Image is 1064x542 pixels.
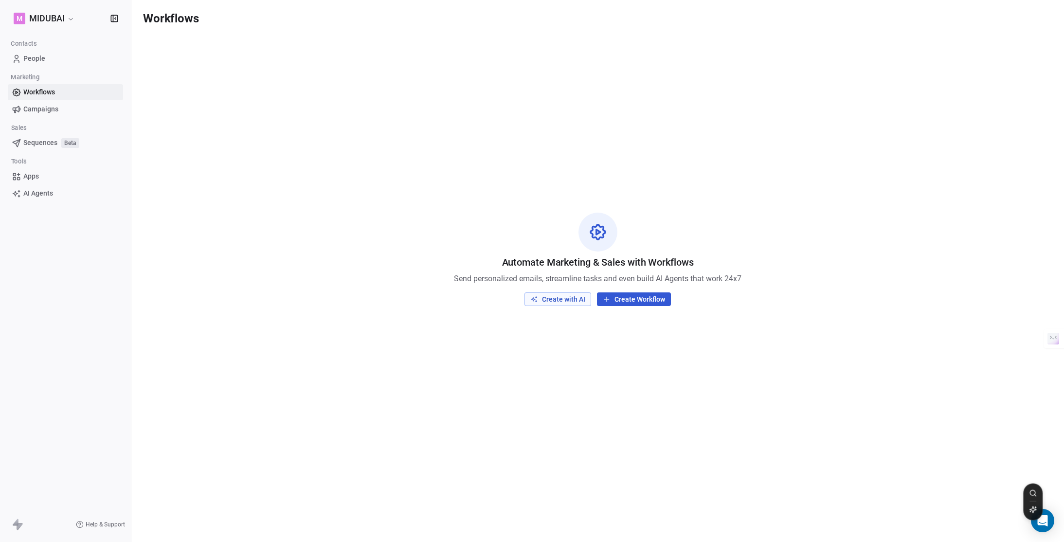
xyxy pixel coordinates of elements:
[17,14,22,23] span: M
[23,54,45,64] span: People
[7,154,31,169] span: Tools
[86,521,125,528] span: Help & Support
[76,521,125,528] a: Help & Support
[61,138,79,148] span: Beta
[8,51,123,67] a: People
[1031,509,1054,532] div: Open Intercom Messenger
[8,185,123,201] a: AI Agents
[8,168,123,184] a: Apps
[143,12,199,25] span: Workflows
[8,135,123,151] a: SequencesBeta
[454,273,741,285] span: Send personalized emails, streamline tasks and even build AI Agents that work 24x7
[23,87,55,97] span: Workflows
[6,36,40,51] span: Contacts
[23,188,53,199] span: AI Agents
[23,138,57,148] span: Sequences
[12,10,77,27] button: MMIDUBAI
[524,292,591,306] button: Create with AI
[23,104,58,114] span: Campaigns
[8,84,123,100] a: Workflows
[8,101,123,117] a: Campaigns
[6,70,44,85] span: Marketing
[502,255,694,269] span: Automate Marketing & Sales with Workflows
[597,292,671,306] button: Create Workflow
[29,12,65,25] span: MIDUBAI
[7,121,31,135] span: Sales
[23,171,39,181] span: Apps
